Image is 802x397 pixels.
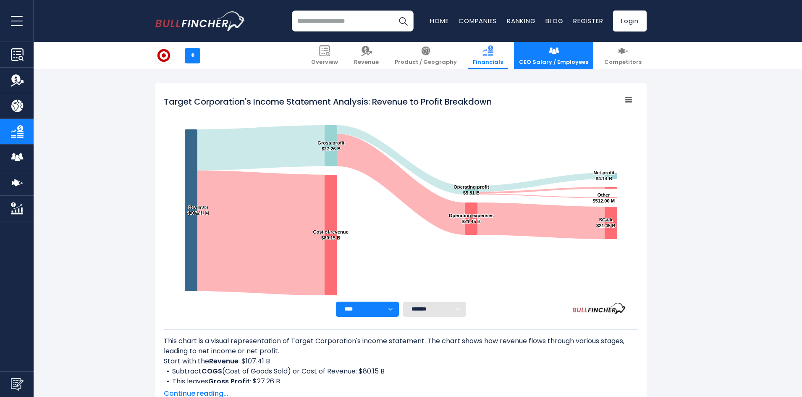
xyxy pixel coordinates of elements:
[507,16,535,25] a: Ranking
[349,42,384,69] a: Revenue
[155,11,246,31] a: Go to homepage
[449,213,494,224] text: Operating expenses $21.45 B
[354,59,379,66] span: Revenue
[164,96,492,108] tspan: Target Corporation's Income Statement Analysis: Revenue to Profit Breakdown
[164,376,638,386] li: This leaves : $27.26 B
[208,376,250,386] b: Gross Profit
[468,42,508,69] a: Financials
[185,48,200,63] a: +
[155,11,246,31] img: bullfincher logo
[306,42,343,69] a: Overview
[209,356,239,366] b: Revenue
[156,47,172,63] img: TGT logo
[573,16,603,25] a: Register
[473,59,503,66] span: Financials
[514,42,593,69] a: CEO Salary / Employees
[390,42,462,69] a: Product / Geography
[453,184,489,195] text: Operating profit $5.81 B
[164,336,638,383] div: This chart is a visual representation of Target Corporation's income statement. The chart shows h...
[599,42,647,69] a: Competitors
[519,59,588,66] span: CEO Salary / Employees
[164,92,638,302] svg: Target Corporation's Income Statement Analysis: Revenue to Profit Breakdown
[430,16,448,25] a: Home
[592,192,615,203] text: Other $512.00 M
[164,366,638,376] li: Subtract (Cost of Goods Sold) or Cost of Revenue: $80.15 B
[459,16,497,25] a: Companies
[313,229,349,240] text: Cost of revenue $80.15 B
[393,11,414,32] button: Search
[596,217,615,228] text: SG&A $21.45 B
[395,59,457,66] span: Product / Geography
[545,16,563,25] a: Blog
[594,170,615,181] text: Net profit $4.14 B
[604,59,642,66] span: Competitors
[613,11,647,32] a: Login
[311,59,338,66] span: Overview
[187,205,209,216] text: Revenue $107.41 B
[202,366,222,376] b: COGS
[317,140,344,151] text: Gross profit $27.26 B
